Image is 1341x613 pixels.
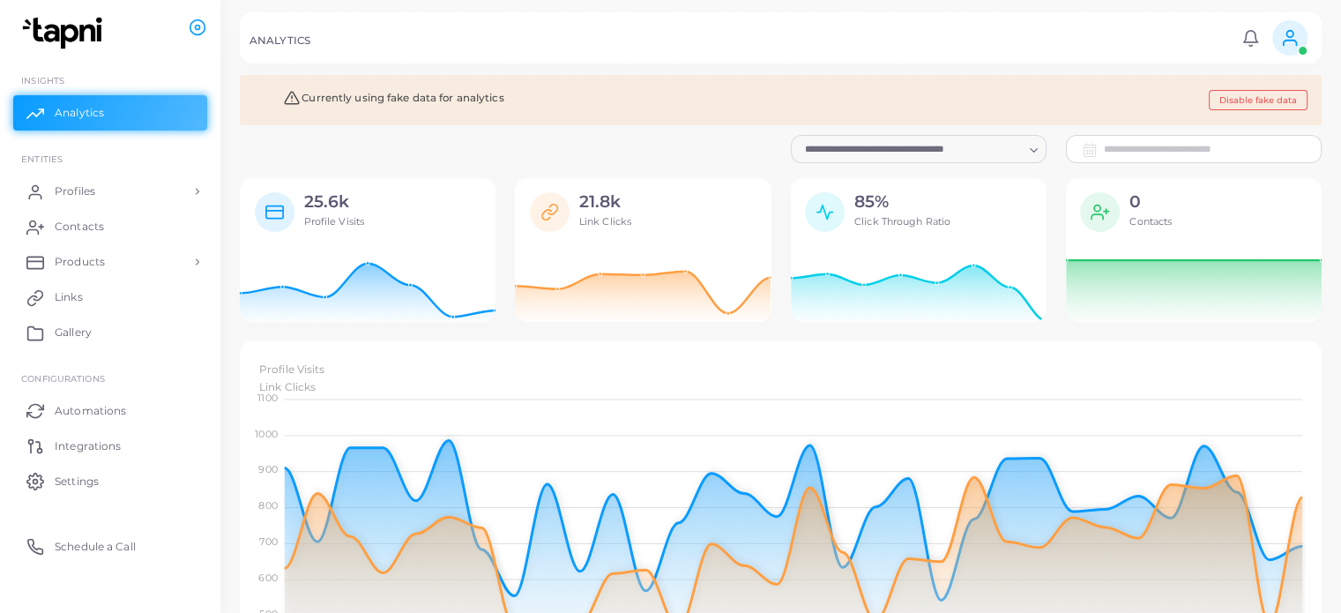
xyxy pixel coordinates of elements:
a: Profiles [13,174,207,209]
tspan: 800 [258,499,277,512]
a: Links [13,280,207,315]
tspan: 600 [258,572,277,584]
h2: 85% [854,192,950,213]
span: Analytics [55,105,104,121]
span: Profiles [55,183,95,199]
span: Click Through Ratio [854,215,950,228]
tspan: 900 [258,463,277,475]
tspan: 1000 [255,427,277,439]
h2: 0 [1129,192,1172,213]
span: ENTITIES [21,153,63,164]
span: Automations [55,403,126,419]
h5: ANALYTICS [250,34,310,47]
span: Schedule a Call [55,539,136,555]
tspan: 1100 [257,391,277,403]
a: Analytics [13,95,207,131]
span: Profile Visits [304,215,365,228]
span: Gallery [55,325,92,340]
a: Integrations [13,428,207,463]
h5: Currently using fake data for analytics [255,90,504,106]
div: Search for option [791,135,1047,163]
button: Disable fake data [1209,90,1307,110]
h2: 25.6k [304,192,365,213]
h2: 21.8k [579,192,631,213]
span: Integrations [55,438,121,454]
span: Products [55,254,105,270]
a: Products [13,244,207,280]
img: logo [16,17,114,49]
a: Contacts [13,209,207,244]
span: Contacts [55,219,104,235]
a: Gallery [13,315,207,350]
a: Automations [13,392,207,428]
span: Links [55,289,83,305]
a: Settings [13,463,207,498]
tspan: 700 [259,535,277,548]
a: Schedule a Call [13,528,207,564]
span: Profile Visits [259,363,325,376]
span: Configurations [21,373,105,384]
input: Search for option [799,139,1023,159]
span: INSIGHTS [21,75,64,86]
span: Link Clicks [259,380,316,393]
span: Link Clicks [579,215,631,228]
span: Settings [55,474,99,490]
span: Contacts [1129,215,1172,228]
